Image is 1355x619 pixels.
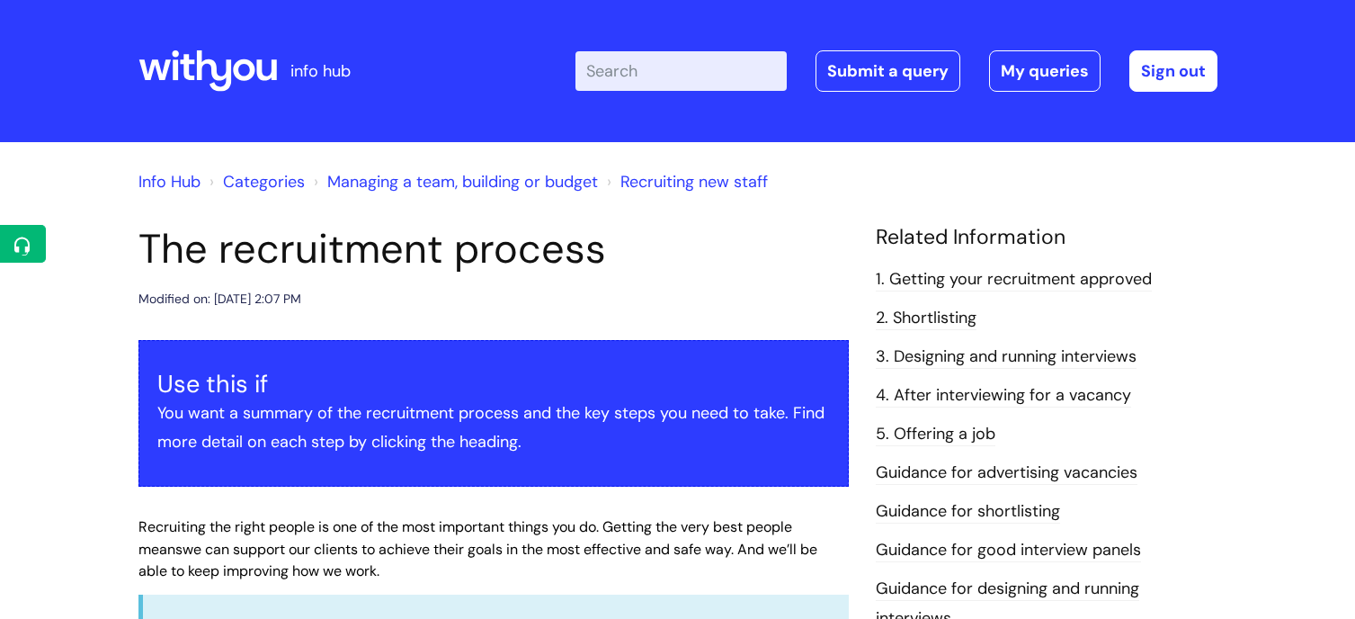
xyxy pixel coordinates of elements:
a: My queries [989,50,1101,92]
li: Managing a team, building or budget [309,167,598,196]
li: Solution home [205,167,305,196]
a: Guidance for advertising vacancies [876,462,1137,485]
a: Submit a query [816,50,960,92]
div: | - [575,50,1217,92]
li: Recruiting new staff [602,167,768,196]
a: 1. Getting your recruitment approved [876,268,1152,292]
input: Search [575,51,787,91]
p: info hub [290,57,351,85]
span: we can support our clients to achieve their goals in the most effective and safe way. And we’ll b... [138,540,817,581]
h3: Use this if [157,370,830,399]
a: 4. After interviewing for a vacancy [876,384,1131,408]
a: Recruiting new staff [620,171,768,193]
div: Modified on: [DATE] 2:07 PM [138,288,301,310]
a: Sign out [1129,50,1217,92]
a: Info Hub [138,171,201,193]
a: Categories [223,171,305,193]
a: 3. Designing and running interviews [876,345,1137,369]
a: Guidance for good interview panels [876,539,1141,562]
h1: The recruitment process [138,225,849,274]
p: You want a summary of the recruitment process and the key steps you need to take. Find more detai... [157,399,830,457]
a: 5. Offering a job [876,423,995,446]
h4: Related Information [876,225,1217,250]
a: Guidance for shortlisting [876,500,1060,524]
a: 2. Shortlisting [876,307,976,330]
a: Managing a team, building or budget [327,171,598,193]
span: Recruiting the right people is one of the most important things you do. Getting the very best peo... [138,517,792,559]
